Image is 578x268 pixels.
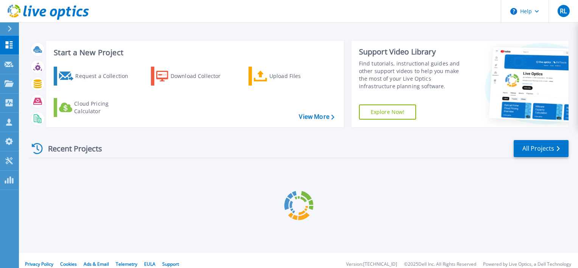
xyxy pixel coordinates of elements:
[54,67,138,86] a: Request a Collection
[171,69,231,84] div: Download Collector
[74,100,135,115] div: Cloud Pricing Calculator
[346,262,397,267] li: Version: [TECHNICAL_ID]
[560,8,567,14] span: RL
[116,261,137,267] a: Telemetry
[54,48,334,57] h3: Start a New Project
[84,261,109,267] a: Ads & Email
[75,69,136,84] div: Request a Collection
[60,261,77,267] a: Cookies
[54,98,138,117] a: Cloud Pricing Calculator
[162,261,179,267] a: Support
[404,262,476,267] li: © 2025 Dell Inc. All Rights Reserved
[359,104,416,120] a: Explore Now!
[483,262,571,267] li: Powered by Live Optics, a Dell Technology
[29,139,112,158] div: Recent Projects
[299,113,334,120] a: View More
[269,69,330,84] div: Upload Files
[514,140,569,157] a: All Projects
[249,67,333,86] a: Upload Files
[151,67,235,86] a: Download Collector
[359,60,468,90] div: Find tutorials, instructional guides and other support videos to help you make the most of your L...
[359,47,468,57] div: Support Video Library
[25,261,53,267] a: Privacy Policy
[144,261,155,267] a: EULA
